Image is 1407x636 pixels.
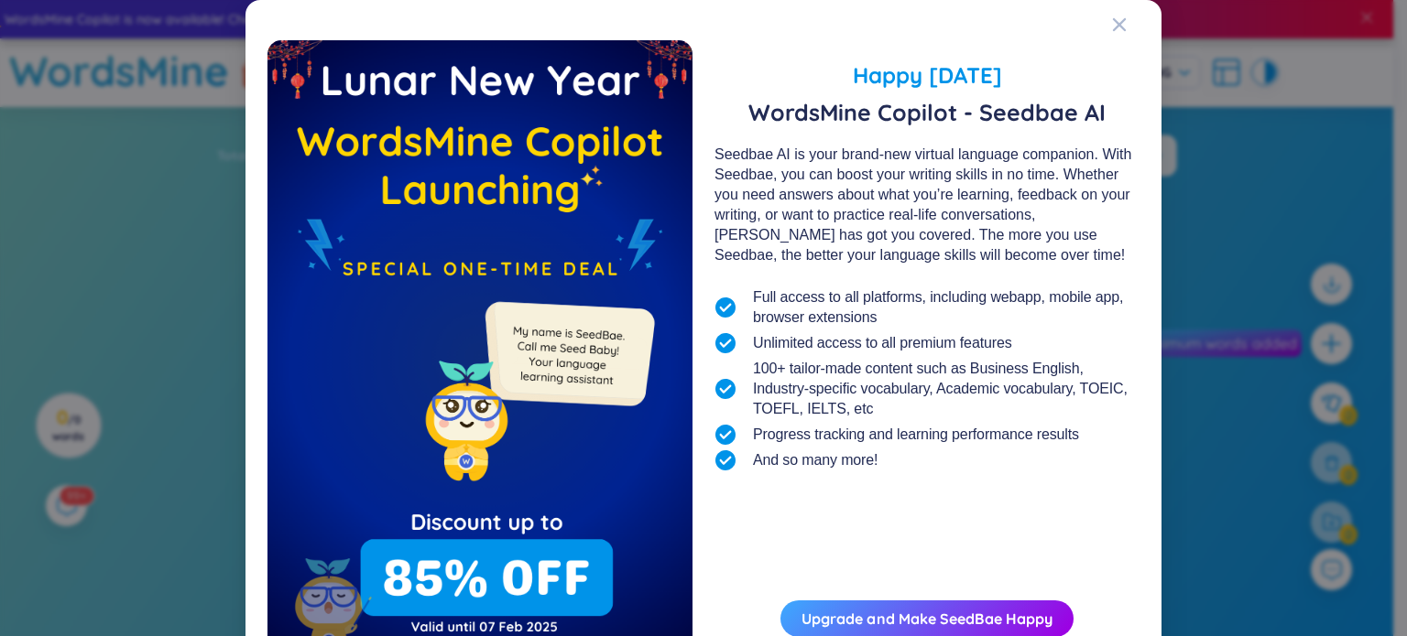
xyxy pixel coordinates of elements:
[714,145,1140,265] div: Seedbae AI is your brand-new virtual language companion. With Seedbae, you can boost your writing...
[714,59,1140,92] span: Happy [DATE]
[802,609,1053,628] a: Upgrade and Make SeedBae Happy
[753,425,1079,445] span: Progress tracking and learning performance results
[753,333,1012,353] span: Unlimited access to all premium features
[753,359,1140,419] span: 100+ tailor-made content such as Business English, Industry-specific vocabulary, Academic vocabul...
[753,450,878,470] span: And so many more!
[714,99,1140,126] span: WordsMine Copilot - Seedbae AI
[476,264,659,447] img: minionSeedbaeMessage.35ffe99e.png
[753,287,1140,328] span: Full access to all platforms, including webapp, mobile app, browser extensions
